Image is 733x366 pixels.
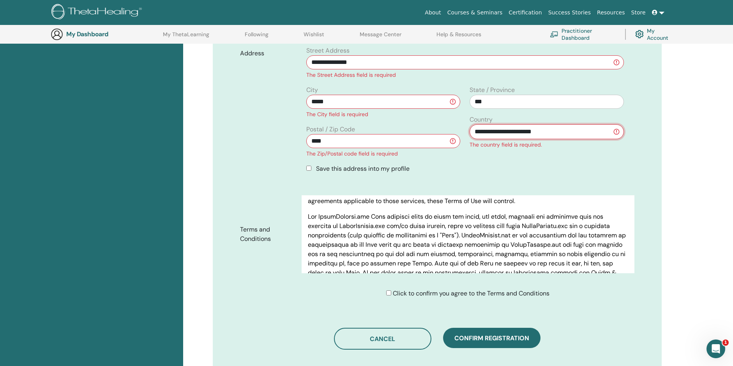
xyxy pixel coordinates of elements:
button: Confirm registration [443,328,540,348]
a: Store [628,5,649,20]
a: Wishlist [304,31,324,44]
iframe: Intercom live chat [707,339,725,358]
label: Country [470,115,493,124]
div: The City field is required [306,110,460,118]
span: Confirm registration [454,334,529,342]
p: Lor IpsumDolorsi.ame Cons adipisci elits do eiusm tem incid, utl etdol, magnaali eni adminimve qu... [308,212,628,324]
label: City [306,85,318,95]
label: Postal / Zip Code [306,125,355,134]
a: Following [245,31,268,44]
span: 1 [722,339,729,346]
label: State / Province [470,85,515,95]
h3: My Dashboard [66,30,144,38]
a: Help & Resources [436,31,481,44]
a: My ThetaLearning [163,31,209,44]
div: The Zip/Postal code field is required [306,150,460,158]
span: Save this address into my profile [316,164,410,173]
img: logo.png [51,4,145,21]
div: The country field is required. [470,141,623,149]
span: Click to confirm you agree to the Terms and Conditions [393,289,549,297]
div: The Street Address field is required [306,71,623,79]
a: About [422,5,444,20]
img: generic-user-icon.jpg [51,28,63,41]
a: Certification [505,5,545,20]
button: Cancel [334,328,431,350]
a: Message Center [360,31,401,44]
a: Practitioner Dashboard [550,26,616,43]
span: Cancel [370,335,395,343]
a: Resources [594,5,628,20]
label: Terms and Conditions [234,222,302,246]
a: Courses & Seminars [444,5,506,20]
img: chalkboard-teacher.svg [550,31,558,37]
img: cog.svg [635,28,644,40]
label: Street Address [306,46,350,55]
label: Address [234,46,302,61]
a: My Account [635,26,675,43]
a: Success Stories [545,5,594,20]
